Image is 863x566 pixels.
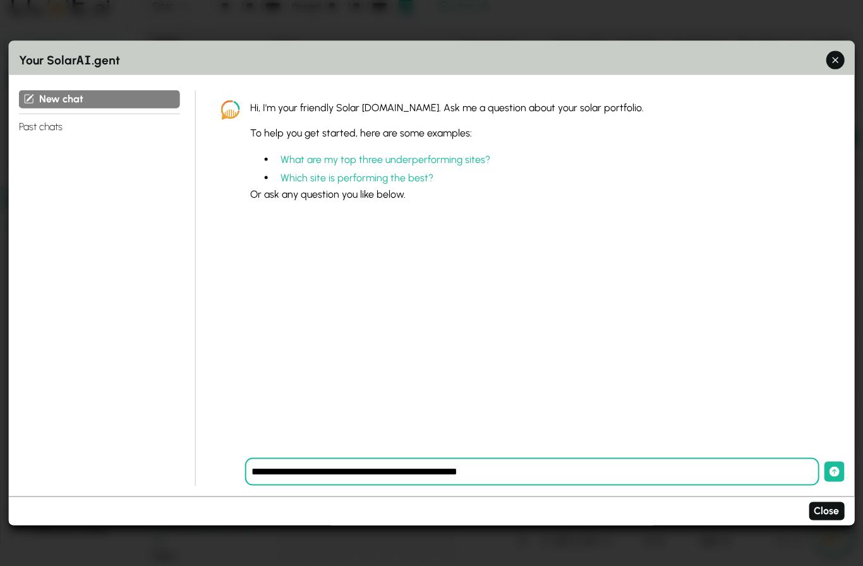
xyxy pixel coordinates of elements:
[19,90,180,108] button: New chat
[19,113,180,134] h4: Past chats
[275,150,495,169] button: What are my top three underperforming sites?
[250,187,824,202] p: Or ask any question you like below.
[250,125,824,140] p: To help you get started, here are some examples:
[809,502,844,521] button: Close
[221,100,240,119] img: LCOE.ai
[76,51,92,68] span: AI
[250,100,824,115] p: Hi, I'm your friendly Solar [DOMAIN_NAME]. Ask me a question about your solar portfolio.
[19,51,845,70] h3: Your Solar .gent
[275,169,438,187] button: Which site is performing the best?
